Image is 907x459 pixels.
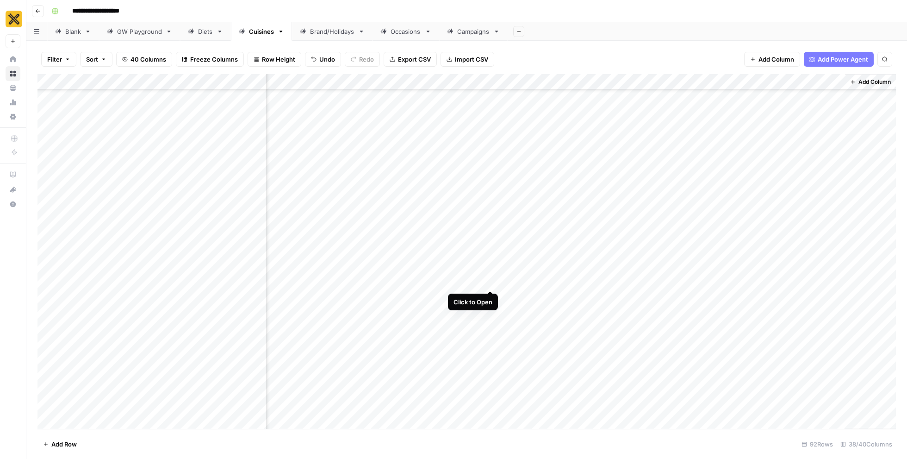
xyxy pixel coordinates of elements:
a: Your Data [6,81,20,95]
a: Blank [47,22,99,41]
a: Campaigns [439,22,508,41]
img: CookUnity Logo [6,11,22,27]
div: Campaigns [457,27,490,36]
span: Filter [47,55,62,64]
span: Sort [86,55,98,64]
a: Diets [180,22,231,41]
button: Add Power Agent [804,52,874,67]
button: Export CSV [384,52,437,67]
button: Redo [345,52,380,67]
button: Row Height [248,52,301,67]
a: Cuisines [231,22,292,41]
div: Click to Open [453,297,492,307]
div: Diets [198,27,213,36]
button: What's new? [6,182,20,197]
span: Export CSV [398,55,431,64]
a: AirOps Academy [6,167,20,182]
a: Brand/Holidays [292,22,373,41]
span: Add Column [758,55,794,64]
div: Blank [65,27,81,36]
span: Freeze Columns [190,55,238,64]
button: Import CSV [441,52,494,67]
span: 40 Columns [130,55,166,64]
div: 38/40 Columns [837,437,896,452]
button: Add Column [744,52,800,67]
span: Undo [319,55,335,64]
div: What's new? [6,182,20,196]
span: Row Height [262,55,295,64]
a: Settings [6,109,20,124]
div: Cuisines [249,27,274,36]
a: Browse [6,66,20,81]
button: Help + Support [6,197,20,212]
button: Freeze Columns [176,52,244,67]
button: Sort [80,52,112,67]
div: GW Playground [117,27,162,36]
span: Redo [359,55,374,64]
button: Undo [305,52,341,67]
span: Add Power Agent [818,55,868,64]
span: Add Row [51,440,77,449]
a: Usage [6,95,20,110]
div: 92 Rows [798,437,837,452]
a: GW Playground [99,22,180,41]
span: Add Column [858,78,891,86]
div: Brand/Holidays [310,27,354,36]
a: Home [6,52,20,67]
button: Add Row [37,437,82,452]
a: Occasions [373,22,439,41]
button: Filter [41,52,76,67]
div: Occasions [391,27,421,36]
button: Add Column [846,76,895,88]
span: Import CSV [455,55,488,64]
button: 40 Columns [116,52,172,67]
button: Workspace: CookUnity [6,7,20,31]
